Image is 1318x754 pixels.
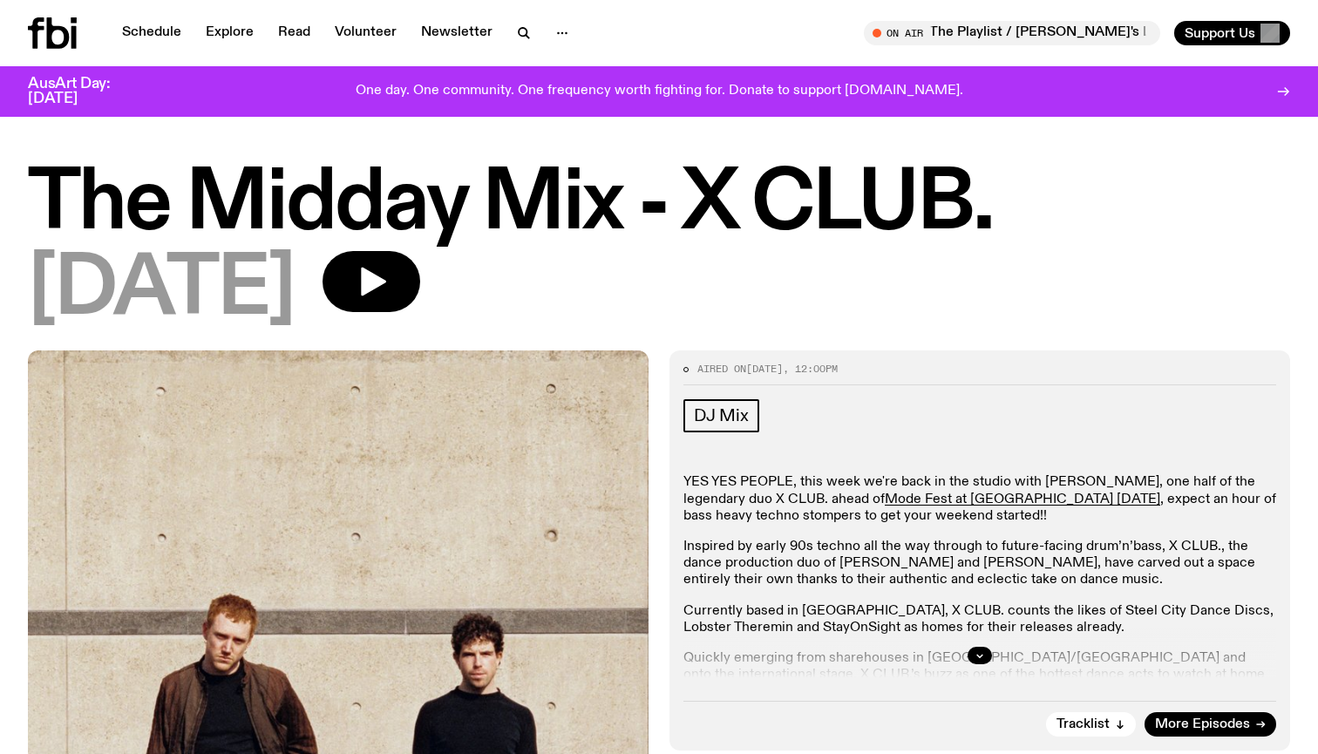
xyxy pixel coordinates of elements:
[1155,718,1250,731] span: More Episodes
[28,166,1290,244] h1: The Midday Mix - X CLUB.
[694,406,749,425] span: DJ Mix
[1145,712,1276,737] a: More Episodes
[1046,712,1136,737] button: Tracklist
[268,21,321,45] a: Read
[783,362,838,376] span: , 12:00pm
[28,77,139,106] h3: AusArt Day: [DATE]
[864,21,1160,45] button: On AirThe Playlist / [PERSON_NAME]'s Last Playlist :'( w/ [PERSON_NAME], [PERSON_NAME], [PERSON_N...
[1185,25,1255,41] span: Support Us
[697,362,746,376] span: Aired on
[683,474,1276,525] p: YES YES PEOPLE, this week we're back in the studio with [PERSON_NAME], one half of the legendary ...
[683,539,1276,589] p: Inspired by early 90s techno all the way through to future-facing drum’n’bass, X CLUB., the dance...
[885,492,1160,506] a: Mode Fest at [GEOGRAPHIC_DATA] [DATE]
[356,84,963,99] p: One day. One community. One frequency worth fighting for. Donate to support [DOMAIN_NAME].
[1056,718,1110,731] span: Tracklist
[195,21,264,45] a: Explore
[683,603,1276,636] p: Currently based in [GEOGRAPHIC_DATA], X CLUB. counts the likes of Steel City Dance Discs, Lobster...
[683,399,759,432] a: DJ Mix
[112,21,192,45] a: Schedule
[1174,21,1290,45] button: Support Us
[324,21,407,45] a: Volunteer
[28,251,295,329] span: [DATE]
[746,362,783,376] span: [DATE]
[411,21,503,45] a: Newsletter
